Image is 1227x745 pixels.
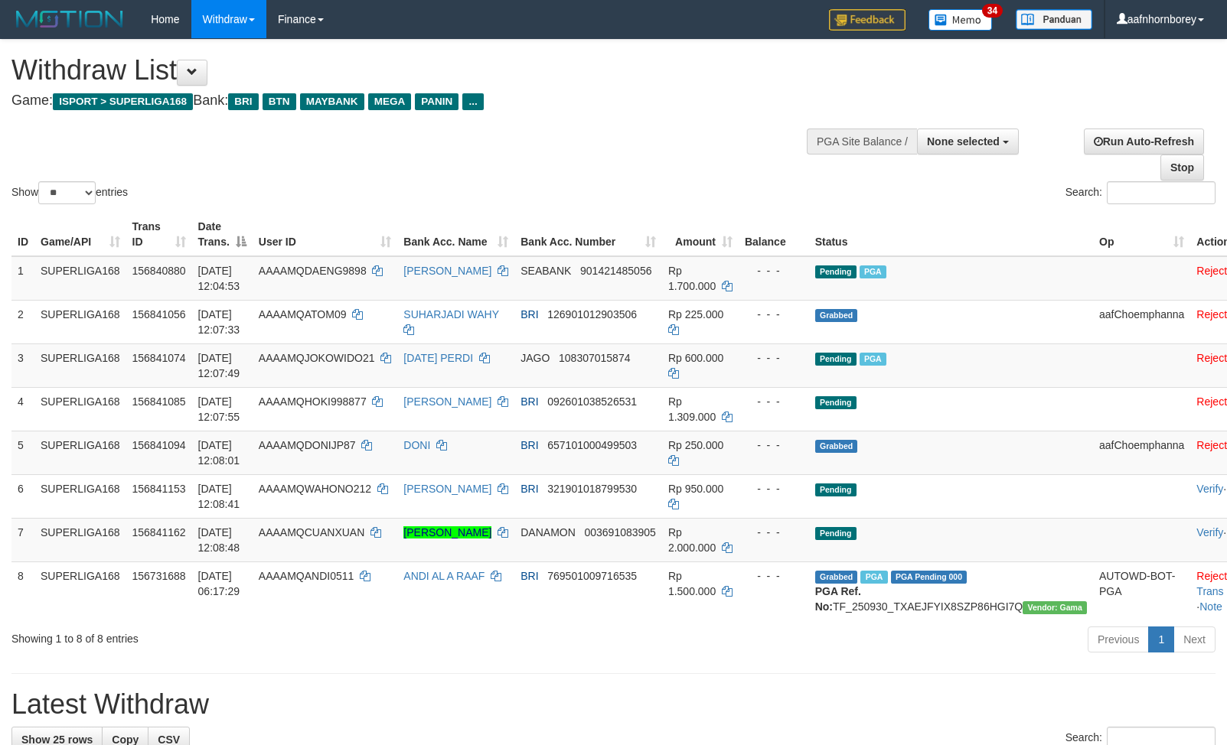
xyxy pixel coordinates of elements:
[132,526,186,538] span: 156841162
[745,263,803,278] div: - - -
[132,483,186,495] span: 156841153
[1065,181,1216,204] label: Search:
[1160,155,1204,181] a: Stop
[34,300,126,343] td: SUPERLIGA168
[34,343,126,387] td: SUPERLIGA168
[397,213,514,256] th: Bank Acc. Name: activate to sort column ascending
[259,439,356,451] span: AAAAMQDONIJP87
[403,526,491,538] a: [PERSON_NAME]
[11,474,34,518] td: 6
[580,265,651,277] span: Copy 901421485056 to clipboard
[403,570,485,582] a: ANDI AL A RAAF
[547,395,637,408] span: Copy 092601038526531 to clipboard
[403,265,491,277] a: [PERSON_NAME]
[132,308,186,320] span: 156841056
[11,181,128,204] label: Show entries
[11,625,500,646] div: Showing 1 to 8 of 8 entries
[520,483,538,495] span: BRI
[403,395,491,408] a: [PERSON_NAME]
[927,135,1000,148] span: None selected
[815,309,858,322] span: Grabbed
[745,481,803,496] div: - - -
[815,440,858,453] span: Grabbed
[259,570,354,582] span: AAAAMQANDI0511
[403,439,430,451] a: DONI
[739,213,809,256] th: Balance
[11,561,34,620] td: 8
[34,474,126,518] td: SUPERLIGA168
[891,571,968,584] span: PGA Pending
[198,352,240,379] span: [DATE] 12:07:49
[198,395,240,423] span: [DATE] 12:07:55
[1196,352,1227,364] a: Reject
[559,352,630,364] span: Copy 108307015874 to clipboard
[547,439,637,451] span: Copy 657101000499503 to clipboard
[11,343,34,387] td: 3
[860,265,886,278] span: Marked by aafsengchandara
[462,93,483,110] span: ...
[34,387,126,431] td: SUPERLIGA168
[1196,395,1227,408] a: Reject
[917,129,1019,155] button: None selected
[668,483,723,495] span: Rp 950.000
[745,350,803,366] div: - - -
[815,396,857,409] span: Pending
[815,265,857,278] span: Pending
[11,431,34,474] td: 5
[1016,9,1092,30] img: panduan.png
[132,265,186,277] span: 156840880
[1196,570,1227,582] a: Reject
[815,585,861,613] b: PGA Ref. No:
[38,181,96,204] select: Showentries
[11,300,34,343] td: 2
[34,431,126,474] td: SUPERLIGA168
[668,395,716,423] span: Rp 1.309.000
[11,387,34,431] td: 4
[1173,626,1216,652] a: Next
[662,213,739,256] th: Amount: activate to sort column ascending
[259,308,347,320] span: AAAAMQATOM09
[1093,561,1190,620] td: AUTOWD-BOT-PGA
[1196,439,1227,451] a: Reject
[520,439,538,451] span: BRI
[259,352,375,364] span: AAAAMQJOKOWIDO21
[928,9,993,31] img: Button%20Memo.svg
[403,308,498,320] a: SUHARJADI WAHY
[547,483,637,495] span: Copy 321901018799530 to clipboard
[198,526,240,554] span: [DATE] 12:08:48
[520,570,538,582] span: BRI
[1196,265,1227,277] a: Reject
[132,570,186,582] span: 156731688
[132,352,186,364] span: 156841074
[809,213,1093,256] th: Status
[829,9,906,31] img: Feedback.jpg
[668,439,723,451] span: Rp 250.000
[198,439,240,467] span: [DATE] 12:08:01
[11,55,803,86] h1: Withdraw List
[403,352,473,364] a: [DATE] PERDI
[259,526,364,538] span: AAAAMQCUANXUAN
[745,568,803,584] div: - - -
[1093,213,1190,256] th: Op: activate to sort column ascending
[11,689,1216,720] h1: Latest Withdraw
[520,308,538,320] span: BRI
[198,308,240,336] span: [DATE] 12:07:33
[668,526,716,554] span: Rp 2.000.000
[11,8,128,31] img: MOTION_logo.png
[668,570,716,597] span: Rp 1.500.000
[259,395,367,408] span: AAAAMQHOKI998877
[668,308,723,320] span: Rp 225.000
[11,93,803,109] h4: Game: Bank:
[520,395,538,408] span: BRI
[228,93,258,110] span: BRI
[1199,600,1222,613] a: Note
[745,525,803,540] div: - - -
[860,353,886,366] span: Marked by aafsoycanthlai
[368,93,412,110] span: MEGA
[745,438,803,453] div: - - -
[1196,483,1223,495] a: Verify
[300,93,364,110] span: MAYBANK
[520,526,576,538] span: DANAMON
[520,352,550,364] span: JAGO
[253,213,397,256] th: User ID: activate to sort column ascending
